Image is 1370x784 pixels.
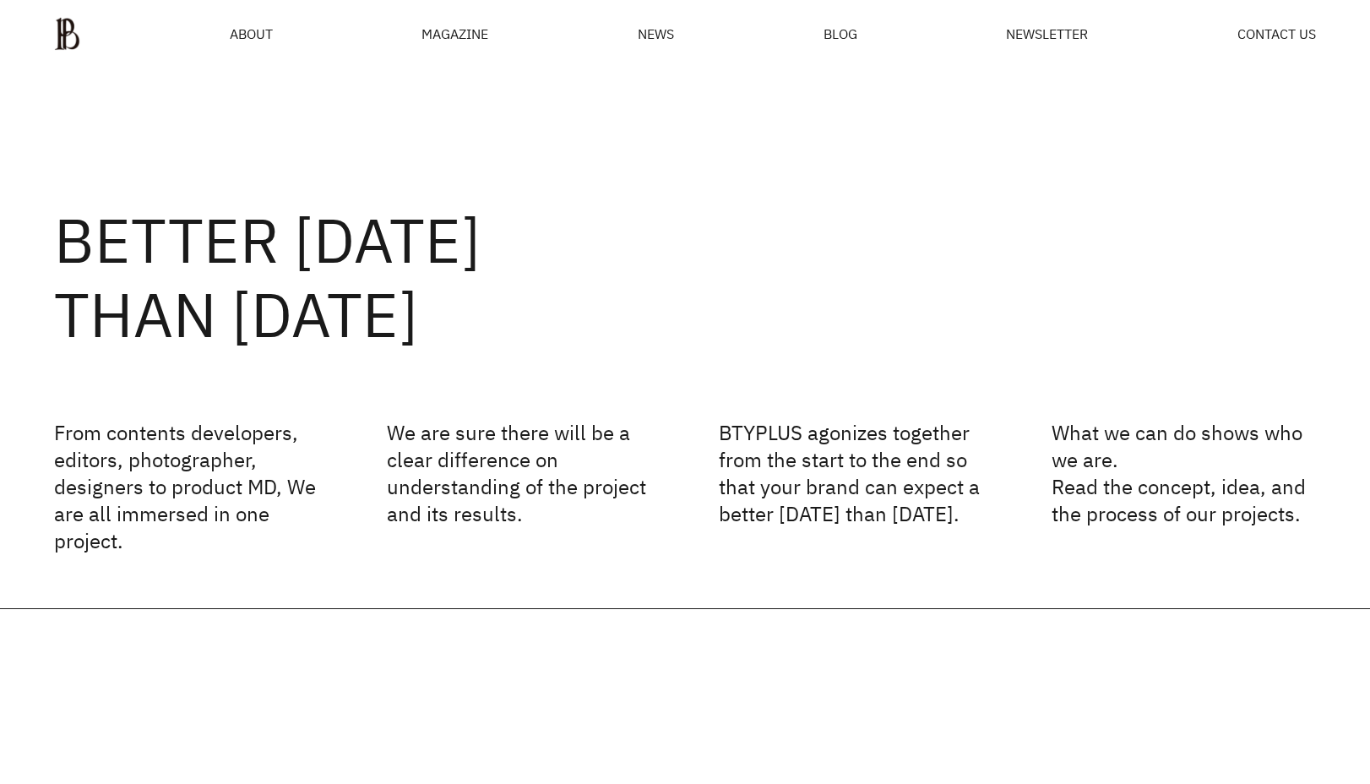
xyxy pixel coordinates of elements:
[421,27,488,41] div: MAGAZINE
[54,17,80,51] img: ba379d5522eb3.png
[719,419,984,554] p: BTYPLUS agonizes together from the start to the end so that your brand can expect a better [DATE]...
[54,204,1316,351] h2: BETTER [DATE] THAN [DATE]
[387,419,652,554] p: We are sure there will be a clear difference on understanding of the project and its results.
[1052,419,1317,554] p: What we can do shows who we are. Read the concept, idea, and the process of our projects.
[824,27,857,41] a: BLOG
[230,27,273,41] a: ABOUT
[638,27,674,41] a: NEWS
[54,419,319,554] p: From contents developers, editors, photographer, designers to product MD, We are all immersed in ...
[1237,27,1316,41] a: CONTACT US
[1006,27,1088,41] a: NEWSLETTER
